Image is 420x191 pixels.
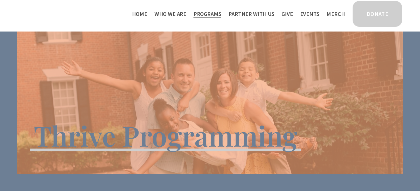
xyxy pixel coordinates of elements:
[193,9,222,18] span: Programs
[154,9,186,19] a: folder dropdown
[154,9,186,18] span: Who We Are
[228,9,274,18] span: Partner With Us
[34,117,297,154] span: Thrive Programming
[228,9,274,19] a: folder dropdown
[326,9,345,19] a: Merch
[193,9,222,19] a: folder dropdown
[281,9,293,19] a: Give
[300,9,320,19] a: Events
[132,9,147,19] a: Home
